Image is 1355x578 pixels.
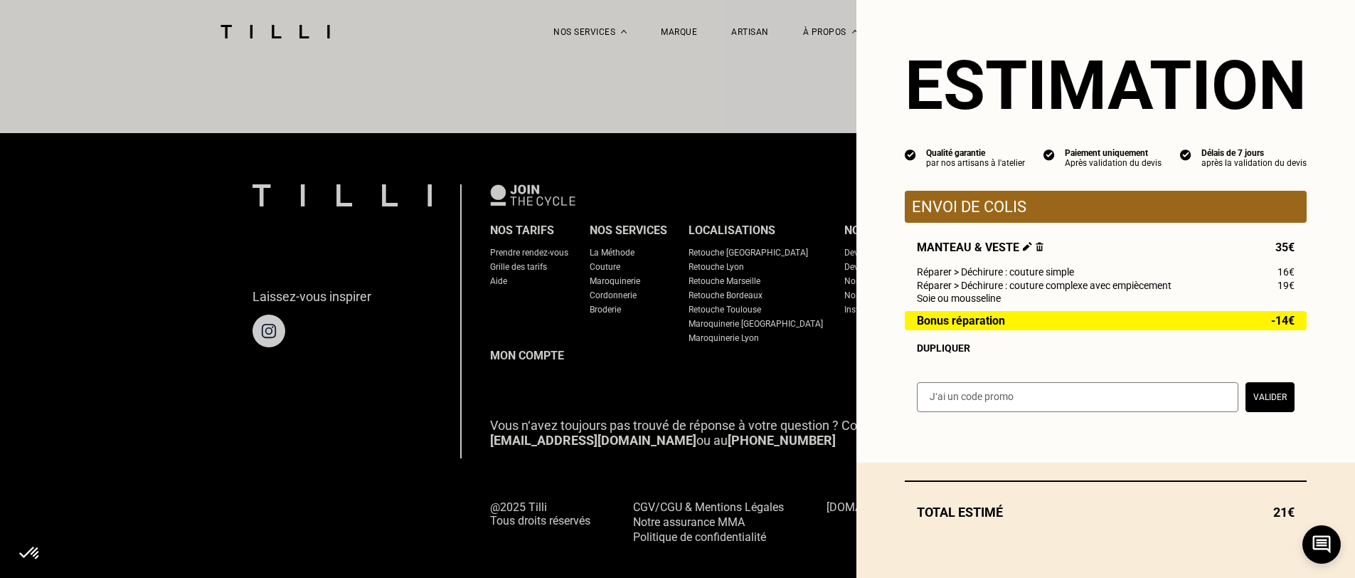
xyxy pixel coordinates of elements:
[917,241,1043,254] span: Manteau & veste
[1201,158,1307,168] div: après la validation du devis
[1201,148,1307,158] div: Délais de 7 jours
[905,46,1307,125] section: Estimation
[926,158,1025,168] div: par nos artisans à l'atelier
[917,293,1001,304] span: Soie ou mousseline
[1180,148,1191,161] img: icon list info
[1043,148,1055,161] img: icon list info
[1245,382,1295,412] button: Valider
[1277,266,1295,278] span: 16€
[1023,242,1032,251] img: Éditer
[1271,315,1295,327] span: -14€
[1036,242,1043,251] img: Supprimer
[905,505,1307,520] div: Total estimé
[917,382,1238,412] input: J‘ai un code promo
[1275,241,1295,254] span: 35€
[912,198,1300,216] p: Envoi de colis
[917,280,1171,291] span: Réparer > Déchirure : couture complexe avec empiècement
[1273,505,1295,520] span: 21€
[926,148,1025,158] div: Qualité garantie
[1277,280,1295,291] span: 19€
[905,148,916,161] img: icon list info
[917,342,1295,354] div: Dupliquer
[1065,158,1162,168] div: Après validation du devis
[1065,148,1162,158] div: Paiement uniquement
[917,266,1074,278] span: Réparer > Déchirure : couture simple
[917,315,1005,327] span: Bonus réparation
